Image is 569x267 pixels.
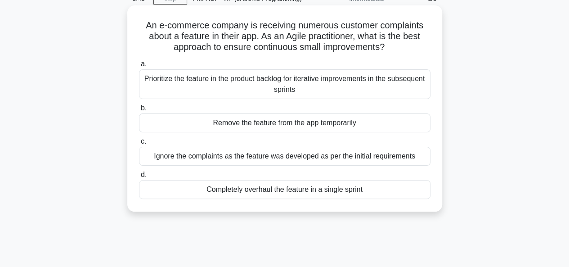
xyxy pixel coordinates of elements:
[138,20,431,53] h5: An e-commerce company is receiving numerous customer complaints about a feature in their app. As ...
[141,60,147,68] span: a.
[139,69,430,99] div: Prioritize the feature in the product backlog for iterative improvements in the subsequent sprints
[141,137,146,145] span: c.
[139,113,430,132] div: Remove the feature from the app temporarily
[141,171,147,178] span: d.
[139,180,430,199] div: Completely overhaul the feature in a single sprint
[141,104,147,112] span: b.
[139,147,430,166] div: Ignore the complaints as the feature was developed as per the initial requirements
